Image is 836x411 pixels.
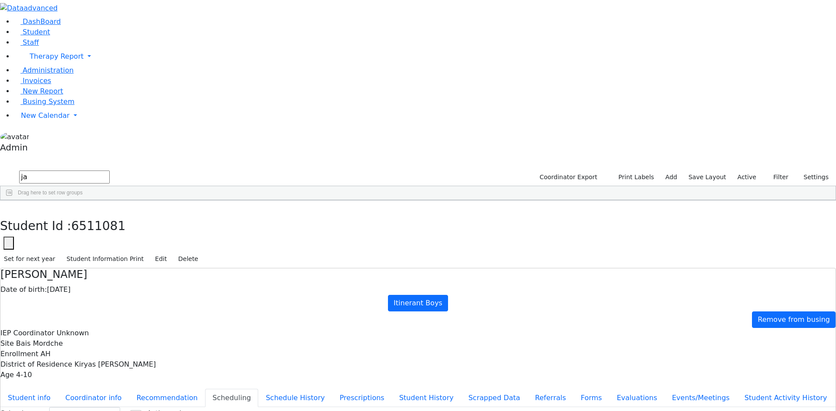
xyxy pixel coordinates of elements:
button: Recommendation [129,389,205,407]
label: Enrollment [0,349,38,359]
button: Referrals [528,389,573,407]
label: Site [0,338,14,349]
input: Search [19,170,110,184]
a: Busing System [14,97,74,106]
button: Events/Meetings [664,389,737,407]
span: Invoices [23,77,51,85]
a: Invoices [14,77,51,85]
button: Print Labels [608,170,658,184]
a: Staff [14,38,39,47]
button: Student History [392,389,461,407]
label: IEP Coordinator [0,328,54,338]
a: New Calendar [14,107,836,124]
span: 6511081 [71,219,126,233]
label: Active [734,170,760,184]
a: Administration [14,66,74,74]
span: New Calendar [21,111,70,120]
button: Student Information Print [63,252,148,266]
button: Save Layout [684,170,730,184]
label: Age [0,370,14,380]
a: DashBoard [14,17,61,26]
button: Settings [792,170,833,184]
div: [DATE] [0,284,836,295]
button: Coordinator Export [534,170,601,184]
span: Administration [23,66,74,74]
label: District of Residence [0,359,72,370]
button: Scheduling [205,389,258,407]
button: Prescriptions [332,389,392,407]
button: Coordinator info [58,389,129,407]
span: DashBoard [23,17,61,26]
a: Student [14,28,50,36]
span: Bais Mordche [16,339,63,348]
span: Staff [23,38,39,47]
span: Busing System [23,97,74,106]
button: Evaluations [609,389,664,407]
span: Kiryas [PERSON_NAME] [74,360,156,368]
a: Itinerant Boys [388,295,448,311]
a: Add [661,170,681,184]
a: Remove from busing [752,311,836,328]
span: AH [40,350,51,358]
span: Student [23,28,50,36]
button: Schedule History [258,389,332,407]
button: Filter [762,170,792,184]
span: New Report [23,87,63,95]
button: Delete [174,252,202,266]
a: New Report [14,87,63,95]
span: Remove from busing [758,315,830,324]
span: Drag here to set row groups [18,190,83,196]
label: Date of birth: [0,284,47,295]
span: Therapy Report [30,52,84,60]
button: Forms [573,389,610,407]
button: Student info [0,389,58,407]
span: Unknown [57,329,89,337]
h4: [PERSON_NAME] [0,268,836,281]
a: Therapy Report [14,48,836,65]
button: Scrapped Data [461,389,528,407]
button: Edit [151,252,171,266]
span: 4-10 [16,371,32,379]
button: Student Activity History [737,389,835,407]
